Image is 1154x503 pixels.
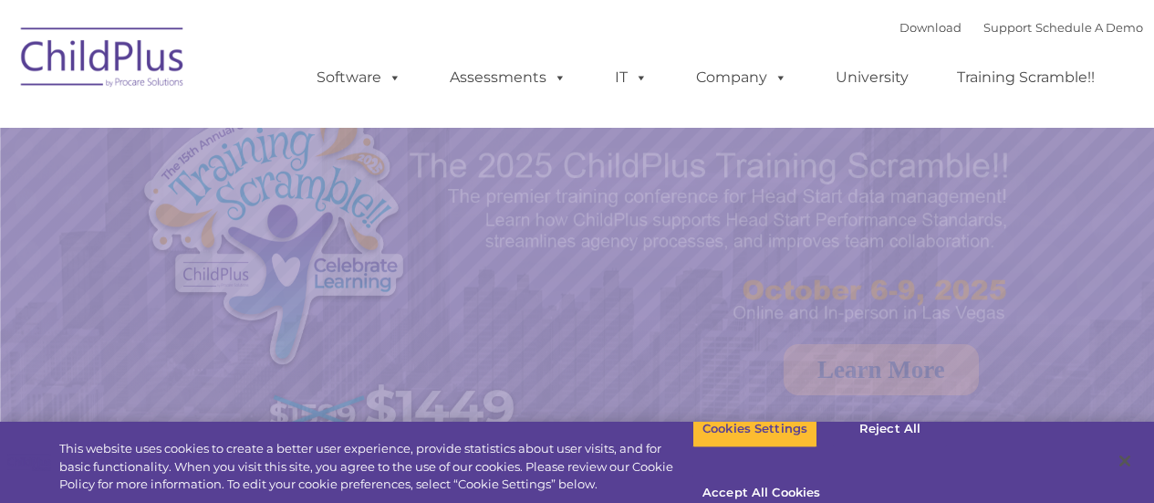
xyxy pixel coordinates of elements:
a: University [817,59,927,96]
a: Support [983,20,1032,35]
button: Cookies Settings [692,410,817,448]
img: ChildPlus by Procare Solutions [12,15,194,106]
a: Schedule A Demo [1035,20,1143,35]
font: | [899,20,1143,35]
a: Company [678,59,806,96]
a: Software [298,59,420,96]
button: Reject All [833,410,947,448]
a: Training Scramble!! [939,59,1113,96]
div: This website uses cookies to create a better user experience, provide statistics about user visit... [59,440,692,494]
button: Close [1105,441,1145,481]
a: Learn More [784,344,979,395]
a: IT [597,59,666,96]
a: Download [899,20,962,35]
a: Assessments [431,59,585,96]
